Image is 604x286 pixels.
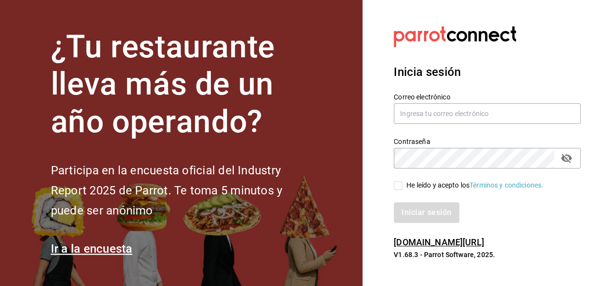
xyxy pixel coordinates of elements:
input: Ingresa tu correo electrónico [394,103,581,124]
a: Términos y condiciones. [470,181,543,189]
h1: ¿Tu restaurante lleva más de un año operando? [51,28,315,141]
button: passwordField [558,150,575,167]
div: He leído y acepto los [406,180,543,191]
a: [DOMAIN_NAME][URL] [394,237,484,247]
label: Contraseña [394,138,581,144]
p: V1.68.3 - Parrot Software, 2025. [394,250,581,260]
h3: Inicia sesión [394,63,581,81]
label: Correo electrónico [394,93,581,100]
a: Ir a la encuesta [51,242,133,256]
h2: Participa en la encuesta oficial del Industry Report 2025 de Parrot. Te toma 5 minutos y puede se... [51,161,315,220]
